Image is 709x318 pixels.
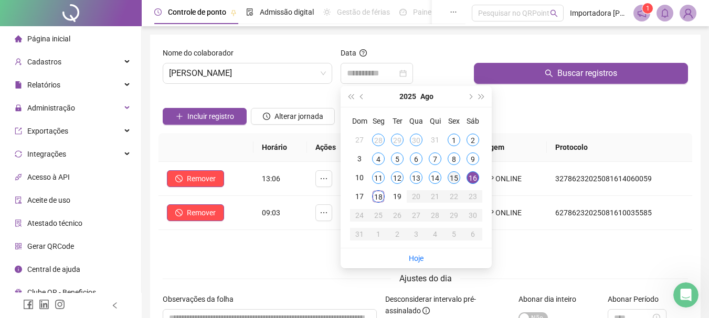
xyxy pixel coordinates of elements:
[260,8,314,16] span: Admissão digital
[27,35,70,43] span: Página inicial
[353,134,366,146] div: 27
[350,112,369,130] th: Dom
[391,171,404,184] div: 12
[353,152,366,165] div: 3
[307,133,355,162] th: Ações
[391,134,404,146] div: 29
[464,86,475,107] button: next-year
[410,134,422,146] div: 30
[448,152,460,165] div: 8
[463,225,482,244] td: 2025-09-06
[413,8,454,16] span: Painel do DP
[388,206,407,225] td: 2025-08-26
[27,196,70,204] span: Aceite de uso
[353,190,366,203] div: 17
[27,219,82,227] span: Atestado técnico
[391,190,404,203] div: 19
[547,196,692,230] td: 62786232025081610035585
[167,204,224,221] button: Remover
[463,130,482,149] td: 2025-08-02
[388,130,407,149] td: 2025-07-29
[27,58,61,66] span: Cadastros
[445,225,463,244] td: 2025-09-05
[445,206,463,225] td: 2025-08-29
[359,49,367,57] span: question-circle
[545,69,553,78] span: search
[463,149,482,168] td: 2025-08-09
[262,209,280,217] span: 09:03
[422,307,430,314] span: info-circle
[372,228,385,240] div: 1
[27,104,75,112] span: Administração
[391,209,404,222] div: 26
[39,299,49,310] span: linkedin
[467,152,479,165] div: 9
[175,209,183,216] span: stop
[410,228,422,240] div: 3
[372,152,385,165] div: 4
[372,209,385,222] div: 25
[246,8,253,16] span: file-done
[463,187,482,206] td: 2025-08-23
[372,190,385,203] div: 18
[372,171,385,184] div: 11
[660,8,670,18] span: bell
[320,209,328,217] span: ellipsis
[570,7,627,19] span: Importadora [PERSON_NAME]
[426,187,445,206] td: 2025-08-21
[429,228,441,240] div: 4
[420,86,433,107] button: month panel
[27,127,68,135] span: Exportações
[388,149,407,168] td: 2025-08-05
[409,254,424,262] a: Hoje
[407,225,426,244] td: 2025-09-03
[463,168,482,187] td: 2025-08-16
[410,209,422,222] div: 27
[448,134,460,146] div: 1
[350,206,369,225] td: 2025-08-24
[426,112,445,130] th: Qui
[407,206,426,225] td: 2025-08-27
[369,149,388,168] td: 2025-08-04
[557,67,617,80] span: Buscar registros
[467,134,479,146] div: 2
[388,187,407,206] td: 2025-08-19
[251,108,335,125] button: Alterar jornada
[410,152,422,165] div: 6
[467,190,479,203] div: 23
[426,225,445,244] td: 2025-09-04
[15,220,22,227] span: solution
[353,171,366,184] div: 10
[445,112,463,130] th: Sex
[369,187,388,206] td: 2025-08-18
[350,187,369,206] td: 2025-08-17
[399,8,407,16] span: dashboard
[407,112,426,130] th: Qua
[27,81,60,89] span: Relatórios
[391,152,404,165] div: 5
[27,242,74,250] span: Gerar QRCode
[27,150,66,158] span: Integrações
[369,112,388,130] th: Seg
[474,63,688,84] button: Buscar registros
[426,168,445,187] td: 2025-08-14
[253,133,308,162] th: Horário
[467,171,479,184] div: 16
[262,174,280,183] span: 13:06
[15,127,22,135] span: export
[429,209,441,222] div: 28
[476,86,488,107] button: super-next-year
[426,149,445,168] td: 2025-08-07
[345,86,356,107] button: super-prev-year
[369,168,388,187] td: 2025-08-11
[426,130,445,149] td: 2025-07-31
[407,187,426,206] td: 2025-08-20
[429,152,441,165] div: 7
[23,299,34,310] span: facebook
[169,63,326,83] span: GEOVANA TAVARES DA SILVA
[350,149,369,168] td: 2025-08-03
[608,293,665,305] label: Abonar Período
[467,209,479,222] div: 30
[445,130,463,149] td: 2025-08-01
[350,168,369,187] td: 2025-08-10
